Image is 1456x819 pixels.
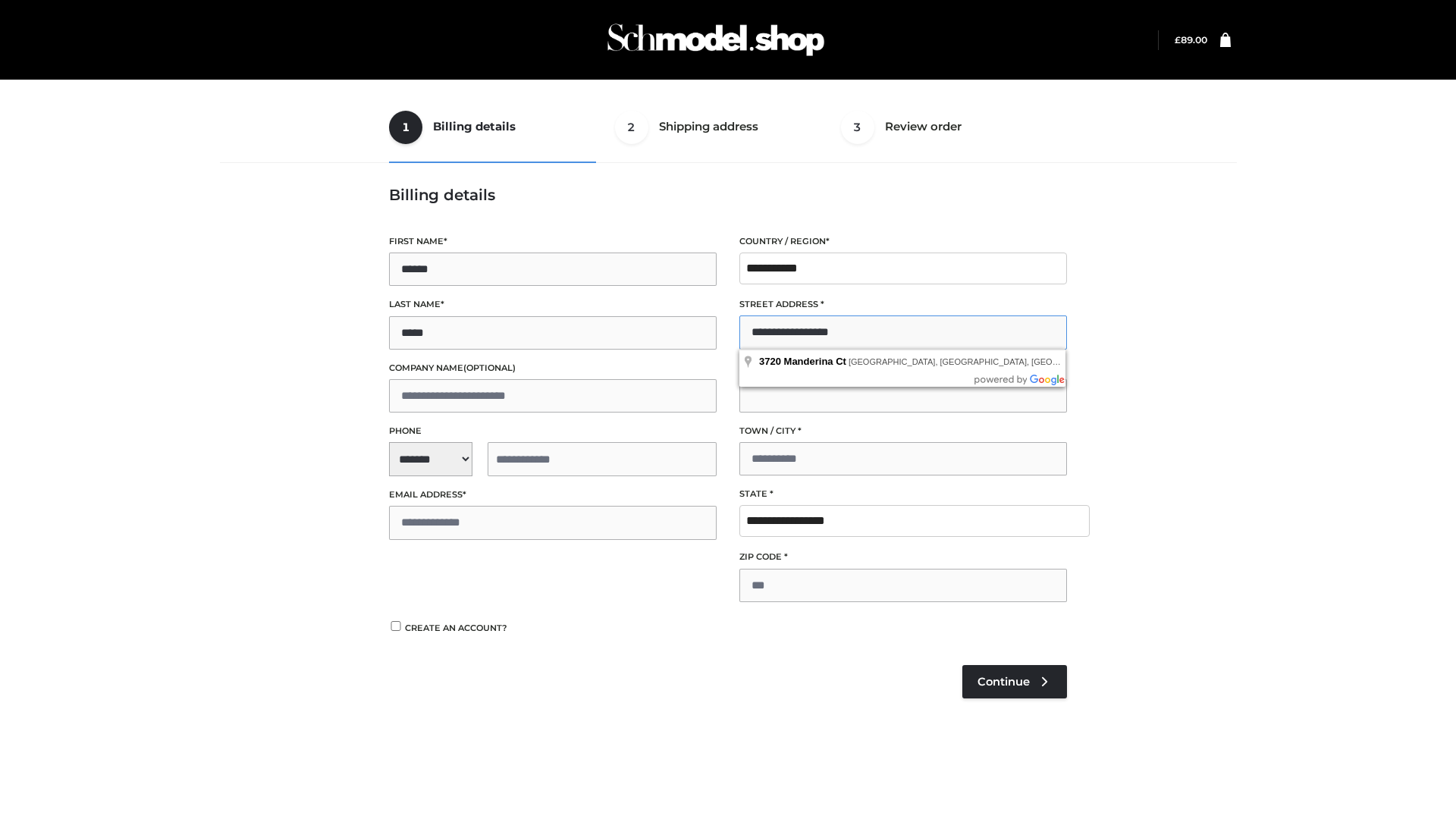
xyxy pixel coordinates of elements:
bdi: 89.00 [1175,34,1207,45]
span: Create an account? [405,623,507,633]
label: Town / City [739,424,1067,438]
label: Email address [389,488,717,502]
label: Country / Region [739,234,1067,249]
label: Phone [389,424,717,438]
span: [GEOGRAPHIC_DATA], [GEOGRAPHIC_DATA], [GEOGRAPHIC_DATA] [849,357,1119,366]
label: Street address [739,297,1067,312]
a: £89.00 [1175,34,1207,45]
a: Continue [962,665,1067,698]
span: £ [1175,34,1181,45]
input: Create an account? [389,621,403,631]
h3: Billing details [389,186,1067,204]
label: State [739,487,1067,501]
label: Last name [389,297,717,312]
label: ZIP Code [739,550,1067,564]
span: Continue [977,675,1030,689]
span: 3720 [759,356,781,367]
img: Schmodel Admin 964 [602,10,830,70]
span: Manderina Ct [784,356,846,367]
label: First name [389,234,717,249]
label: Company name [389,361,717,375]
span: (optional) [463,362,516,373]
